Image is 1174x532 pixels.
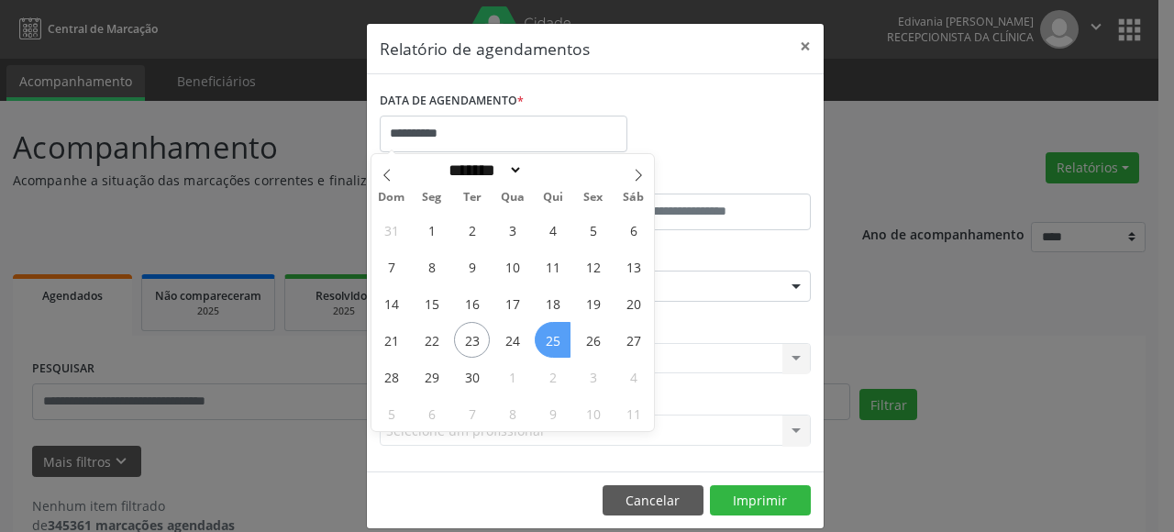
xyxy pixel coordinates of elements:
[494,249,530,284] span: Setembro 10, 2025
[535,212,570,248] span: Setembro 4, 2025
[373,359,409,394] span: Setembro 28, 2025
[614,192,654,204] span: Sáb
[535,249,570,284] span: Setembro 11, 2025
[494,395,530,431] span: Outubro 8, 2025
[412,192,452,204] span: Seg
[535,322,570,358] span: Setembro 25, 2025
[414,212,449,248] span: Setembro 1, 2025
[603,485,703,516] button: Cancelar
[615,212,651,248] span: Setembro 6, 2025
[454,212,490,248] span: Setembro 2, 2025
[494,212,530,248] span: Setembro 3, 2025
[523,161,583,180] input: Year
[615,285,651,321] span: Setembro 20, 2025
[414,322,449,358] span: Setembro 22, 2025
[442,161,523,180] select: Month
[371,192,412,204] span: Dom
[615,249,651,284] span: Setembro 13, 2025
[573,192,614,204] span: Sex
[535,285,570,321] span: Setembro 18, 2025
[454,395,490,431] span: Outubro 7, 2025
[414,395,449,431] span: Outubro 6, 2025
[373,322,409,358] span: Setembro 21, 2025
[373,395,409,431] span: Outubro 5, 2025
[787,24,824,69] button: Close
[414,249,449,284] span: Setembro 8, 2025
[575,285,611,321] span: Setembro 19, 2025
[454,322,490,358] span: Setembro 23, 2025
[535,359,570,394] span: Outubro 2, 2025
[575,395,611,431] span: Outubro 10, 2025
[600,165,811,194] label: ATÉ
[454,285,490,321] span: Setembro 16, 2025
[535,395,570,431] span: Outubro 9, 2025
[414,285,449,321] span: Setembro 15, 2025
[454,249,490,284] span: Setembro 9, 2025
[380,37,590,61] h5: Relatório de agendamentos
[494,322,530,358] span: Setembro 24, 2025
[452,192,493,204] span: Ter
[493,192,533,204] span: Qua
[615,359,651,394] span: Outubro 4, 2025
[414,359,449,394] span: Setembro 29, 2025
[373,285,409,321] span: Setembro 14, 2025
[615,322,651,358] span: Setembro 27, 2025
[575,249,611,284] span: Setembro 12, 2025
[533,192,573,204] span: Qui
[575,212,611,248] span: Setembro 5, 2025
[380,87,524,116] label: DATA DE AGENDAMENTO
[454,359,490,394] span: Setembro 30, 2025
[494,285,530,321] span: Setembro 17, 2025
[710,485,811,516] button: Imprimir
[575,359,611,394] span: Outubro 3, 2025
[373,249,409,284] span: Setembro 7, 2025
[615,395,651,431] span: Outubro 11, 2025
[575,322,611,358] span: Setembro 26, 2025
[373,212,409,248] span: Agosto 31, 2025
[494,359,530,394] span: Outubro 1, 2025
